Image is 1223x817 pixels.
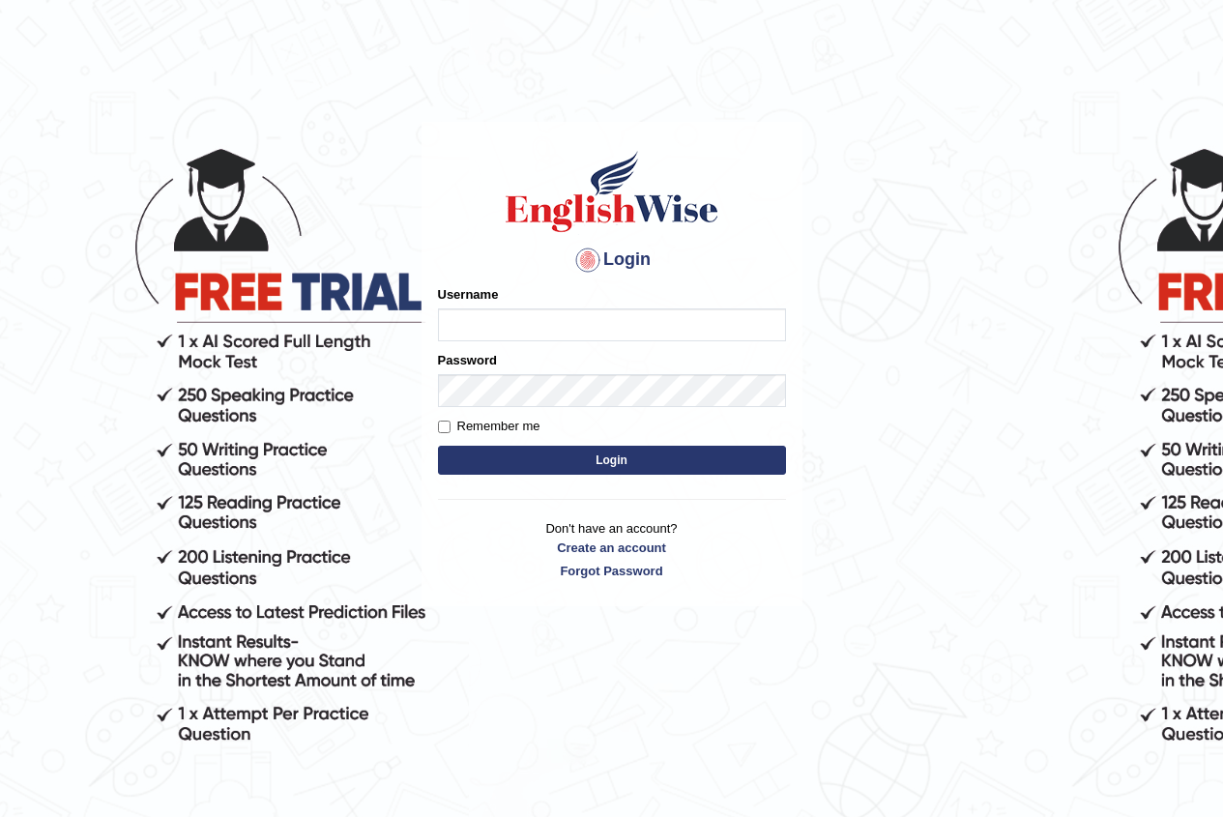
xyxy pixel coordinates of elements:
img: Logo of English Wise sign in for intelligent practice with AI [502,148,722,235]
input: Remember me [438,421,451,433]
a: Create an account [438,539,786,557]
p: Don't have an account? [438,519,786,579]
label: Remember me [438,417,540,436]
a: Forgot Password [438,562,786,580]
label: Username [438,285,499,304]
button: Login [438,446,786,475]
h4: Login [438,245,786,276]
label: Password [438,351,497,369]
